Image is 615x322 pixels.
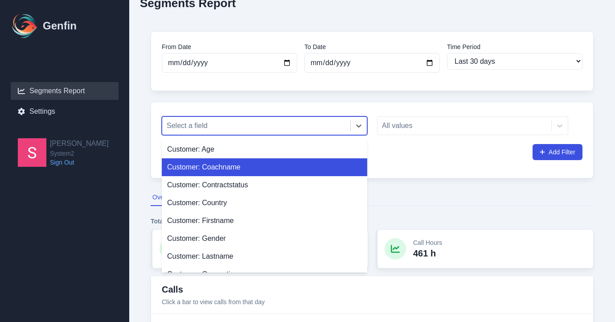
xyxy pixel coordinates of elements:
div: Customer: Contractstatus [162,176,367,194]
div: Customer: Lastname [162,248,367,265]
h3: Calls [162,283,265,296]
a: Sign Out [50,158,109,167]
a: Settings [11,103,119,120]
img: Logo [11,12,39,40]
h2: [PERSON_NAME] [50,138,109,149]
div: Customer: Occupation [162,265,367,283]
p: Click a bar to view calls from that day [162,297,265,306]
a: Segments Report [11,82,119,100]
button: Overview [151,189,180,206]
label: From Date [162,42,297,51]
label: Time Period [447,42,582,51]
div: Customer: Coachname [162,158,367,176]
div: Customer: Firstname [162,212,367,230]
div: Customer: Country [162,194,367,212]
div: Customer: Age [162,140,367,158]
h1: Genfin [43,19,77,33]
span: System2 [50,149,109,158]
label: To Date [304,42,440,51]
p: 461 h [413,247,442,260]
button: Add Filter [533,144,582,160]
p: Call Hours [413,238,442,247]
div: Customer: Gender [162,230,367,248]
h4: Totals (date range) [151,217,594,226]
img: Samantha Pincins [18,138,46,167]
